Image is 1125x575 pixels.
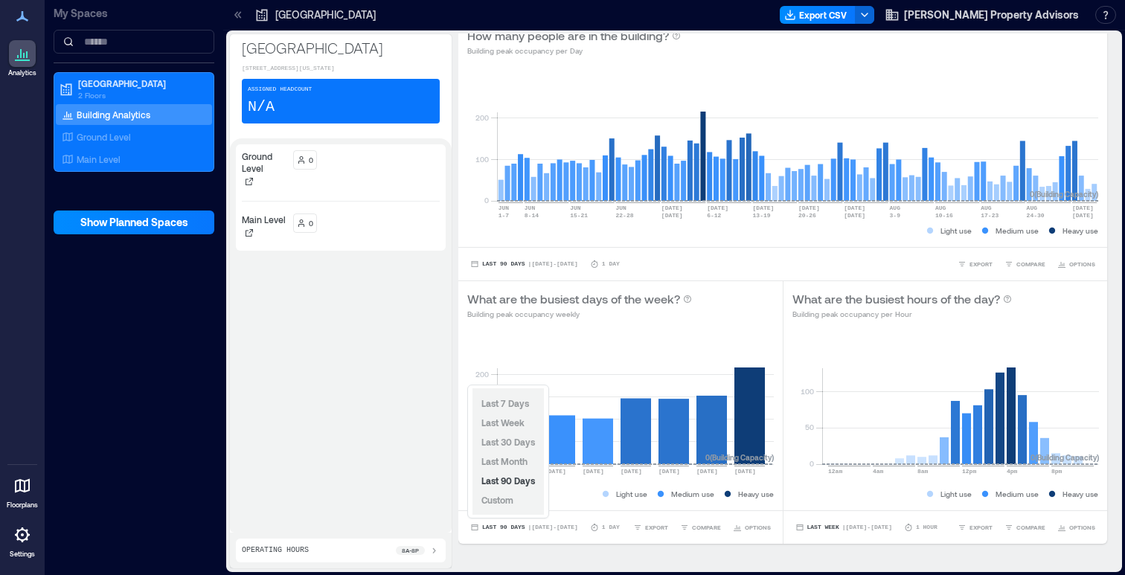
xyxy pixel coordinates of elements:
p: Medium use [996,225,1039,237]
tspan: 100 [800,387,813,396]
p: Medium use [671,488,714,500]
p: [GEOGRAPHIC_DATA] [275,7,376,22]
span: Last 30 Days [481,437,535,447]
button: Last Week |[DATE]-[DATE] [792,520,895,535]
p: Heavy use [1062,488,1098,500]
button: Export CSV [780,6,856,24]
text: JUN [525,205,536,211]
p: What are the busiest hours of the day? [792,290,1000,308]
text: 10-16 [935,212,953,219]
p: 1 Day [602,523,620,532]
p: Main Level [77,153,121,165]
button: Show Planned Spaces [54,211,214,234]
span: EXPORT [969,523,993,532]
p: 8a - 8p [402,546,419,555]
p: Heavy use [738,488,774,500]
text: 20-26 [798,212,816,219]
tspan: 0 [809,459,813,468]
p: Ground Level [242,150,287,174]
p: 2 Floors [78,89,203,101]
span: Custom [481,495,513,505]
text: JUN [499,205,510,211]
p: Building Analytics [77,109,150,121]
button: Custom [478,491,516,509]
text: [DATE] [621,468,642,475]
text: [DATE] [661,205,683,211]
span: EXPORT [969,260,993,269]
text: 4pm [1007,468,1018,475]
text: 12pm [962,468,976,475]
tspan: 200 [475,370,489,379]
text: [DATE] [844,205,865,211]
button: COMPARE [1001,257,1048,272]
button: Last 90 Days |[DATE]-[DATE] [467,520,581,535]
p: 0 [309,154,313,166]
button: COMPARE [1001,520,1048,535]
p: [GEOGRAPHIC_DATA] [242,37,440,58]
p: Building peak occupancy per Day [467,45,681,57]
text: 8am [917,468,929,475]
text: 22-28 [615,212,633,219]
text: 12am [828,468,842,475]
text: [DATE] [658,468,680,475]
button: Last Week [478,414,528,431]
button: Last 90 Days [478,472,538,489]
p: 0 [309,217,313,229]
p: Medium use [996,488,1039,500]
button: OPTIONS [1054,520,1098,535]
text: JUN [570,205,581,211]
text: [DATE] [696,468,718,475]
text: 1-7 [499,212,510,219]
text: 17-23 [981,212,999,219]
span: OPTIONS [1069,260,1095,269]
p: Assigned Headcount [248,85,312,94]
span: COMPARE [1016,260,1045,269]
button: COMPARE [677,520,724,535]
text: [DATE] [734,468,756,475]
span: Last 7 Days [481,398,529,408]
text: 6-12 [707,212,721,219]
p: Building peak occupancy weekly [467,308,692,320]
a: Analytics [4,36,41,82]
p: Ground Level [77,131,131,143]
text: [DATE] [661,212,683,219]
tspan: 100 [475,155,489,164]
text: 13-19 [753,212,771,219]
text: 15-21 [570,212,588,219]
button: EXPORT [955,520,996,535]
p: [STREET_ADDRESS][US_STATE] [242,64,440,73]
text: AUG [1027,205,1038,211]
span: Last Week [481,417,525,428]
a: Settings [4,517,40,563]
text: [DATE] [798,205,820,211]
tspan: 50 [804,423,813,431]
p: [GEOGRAPHIC_DATA] [78,77,203,89]
p: Settings [10,550,35,559]
p: Light use [940,488,972,500]
text: JUN [615,205,626,211]
button: OPTIONS [730,520,774,535]
p: Heavy use [1062,225,1098,237]
button: [PERSON_NAME] Property Advisors [880,3,1083,27]
p: My Spaces [54,6,214,21]
button: Last 30 Days [478,433,538,451]
p: 1 Hour [916,523,937,532]
p: What are the busiest days of the week? [467,290,680,308]
p: Operating Hours [242,545,309,556]
p: Light use [616,488,647,500]
text: AUG [935,205,946,211]
text: 4am [873,468,884,475]
text: [DATE] [545,468,566,475]
text: 8-14 [525,212,539,219]
button: EXPORT [630,520,671,535]
button: OPTIONS [1054,257,1098,272]
text: [DATE] [844,212,865,219]
span: OPTIONS [1069,523,1095,532]
p: Main Level [242,213,286,225]
tspan: 0 [484,196,489,205]
tspan: 200 [475,113,489,122]
text: AUG [981,205,992,211]
p: How many people are in the building? [467,27,669,45]
span: EXPORT [645,523,668,532]
text: AUG [890,205,901,211]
